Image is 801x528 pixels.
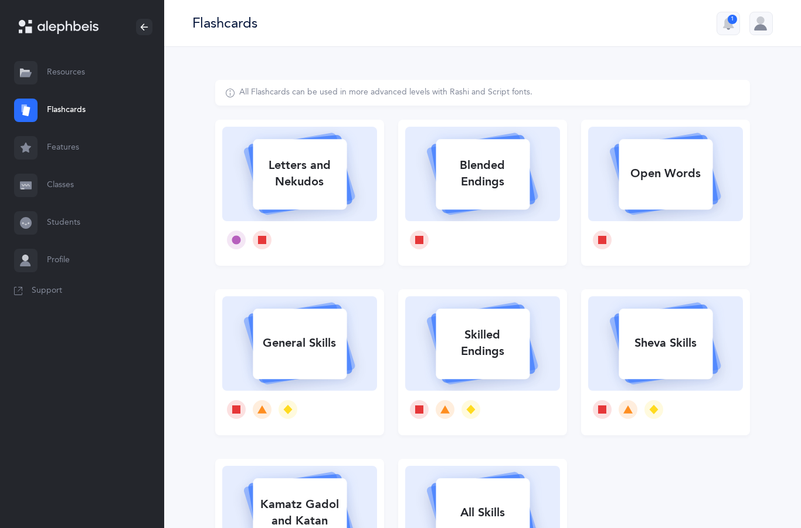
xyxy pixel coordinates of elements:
[436,150,530,197] div: Blended Endings
[728,15,737,24] div: 1
[253,328,347,358] div: General Skills
[619,158,712,189] div: Open Words
[436,320,530,367] div: Skilled Endings
[717,12,740,35] button: 1
[192,13,257,33] div: Flashcards
[253,150,347,197] div: Letters and Nekudos
[619,328,712,358] div: Sheva Skills
[32,285,62,297] span: Support
[239,87,532,99] div: All Flashcards can be used in more advanced levels with Rashi and Script fonts.
[436,497,530,528] div: All Skills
